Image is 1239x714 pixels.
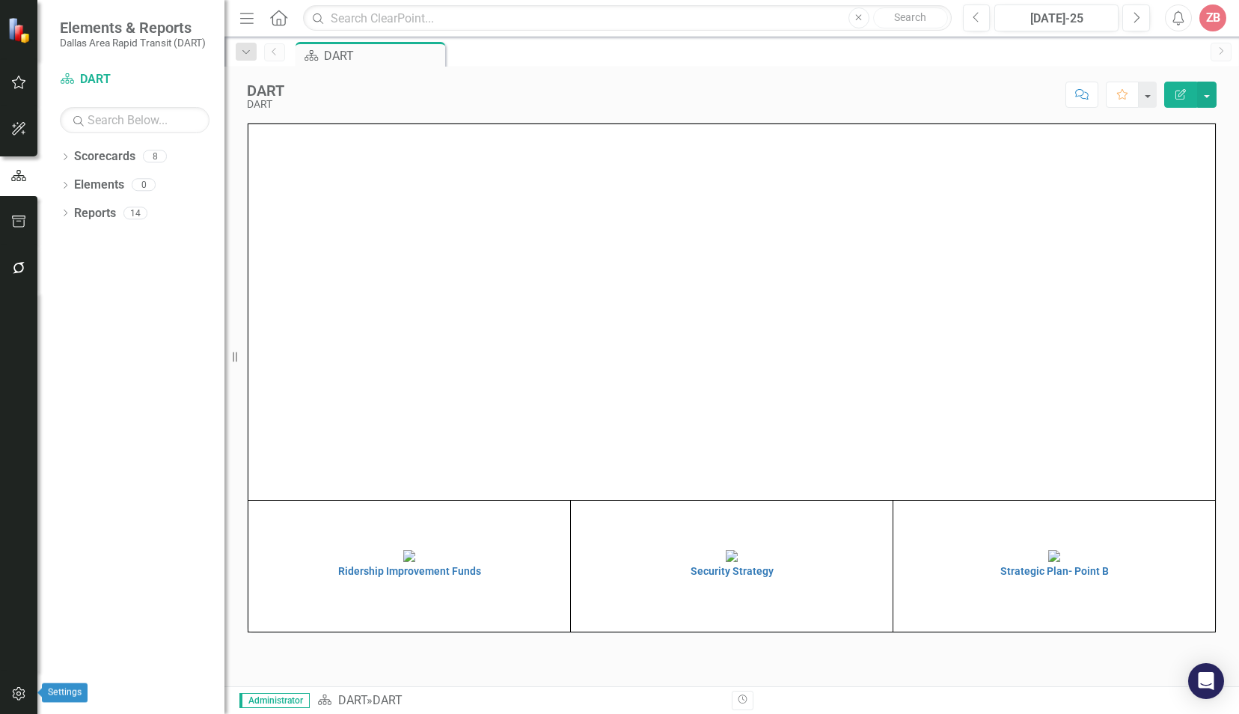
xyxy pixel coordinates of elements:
[1188,663,1224,699] div: Open Intercom Messenger
[338,693,367,707] a: DART
[897,549,1211,577] a: Strategic Plan- Point B
[252,549,566,577] a: Ridership Improvement Funds
[575,549,889,577] a: Security Strategy
[726,550,738,562] img: mceclip2%20v4.png
[123,207,147,219] div: 14
[373,693,403,707] div: DART
[897,566,1211,577] h4: Strategic Plan- Point B
[1048,550,1060,562] img: mceclip4%20v3.png
[7,17,34,43] img: ClearPoint Strategy
[60,19,206,37] span: Elements & Reports
[74,148,135,165] a: Scorecards
[132,179,156,192] div: 0
[873,7,948,28] button: Search
[143,150,167,163] div: 8
[60,37,206,49] small: Dallas Area Rapid Transit (DART)
[403,550,415,562] img: mceclip1%20v4.png
[1000,10,1113,28] div: [DATE]-25
[894,11,926,23] span: Search
[74,205,116,222] a: Reports
[252,566,566,577] h4: Ridership Improvement Funds
[60,107,209,133] input: Search Below...
[239,693,310,708] span: Administrator
[247,99,284,110] div: DART
[303,5,951,31] input: Search ClearPoint...
[74,177,124,194] a: Elements
[1199,4,1226,31] button: ZB
[994,4,1119,31] button: [DATE]-25
[317,692,721,710] div: »
[60,71,209,88] a: DART
[42,683,88,703] div: Settings
[575,566,889,577] h4: Security Strategy
[324,46,441,65] div: DART
[247,82,284,99] div: DART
